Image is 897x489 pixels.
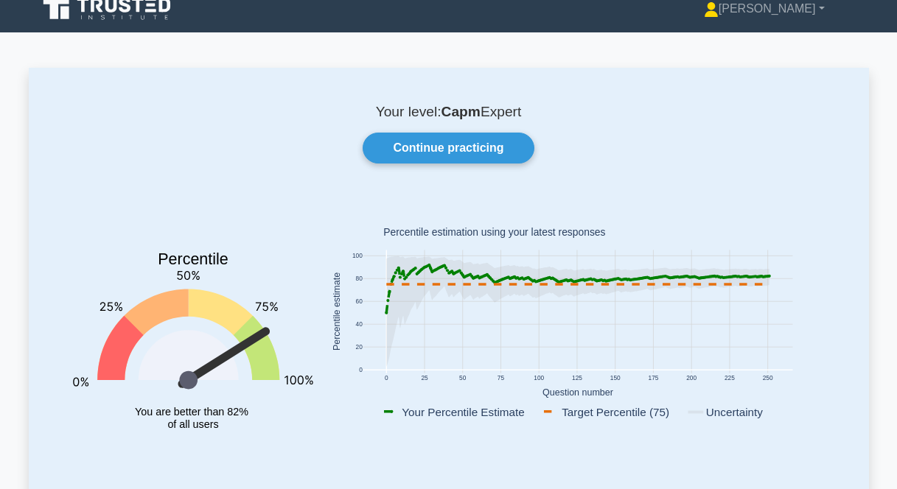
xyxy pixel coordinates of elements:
[167,419,218,431] tspan: of all users
[355,321,363,328] text: 40
[384,374,388,381] text: 0
[332,272,342,351] text: Percentile estimate
[497,374,504,381] text: 75
[158,250,228,268] text: Percentile
[355,275,363,283] text: 80
[135,406,248,418] tspan: You are better than 82%
[648,374,658,381] text: 175
[383,227,605,239] text: Percentile estimation using your latest responses
[572,374,582,381] text: 125
[421,374,428,381] text: 25
[363,133,534,163] a: Continue practicing
[724,374,734,381] text: 225
[359,367,363,374] text: 0
[352,253,362,260] text: 100
[762,374,772,381] text: 250
[542,387,613,398] text: Question number
[534,374,544,381] text: 100
[610,374,620,381] text: 150
[355,344,363,351] text: 20
[355,298,363,306] text: 60
[459,374,467,381] text: 50
[686,374,697,381] text: 200
[441,104,481,119] b: Capm
[64,103,834,121] p: Your level: Expert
